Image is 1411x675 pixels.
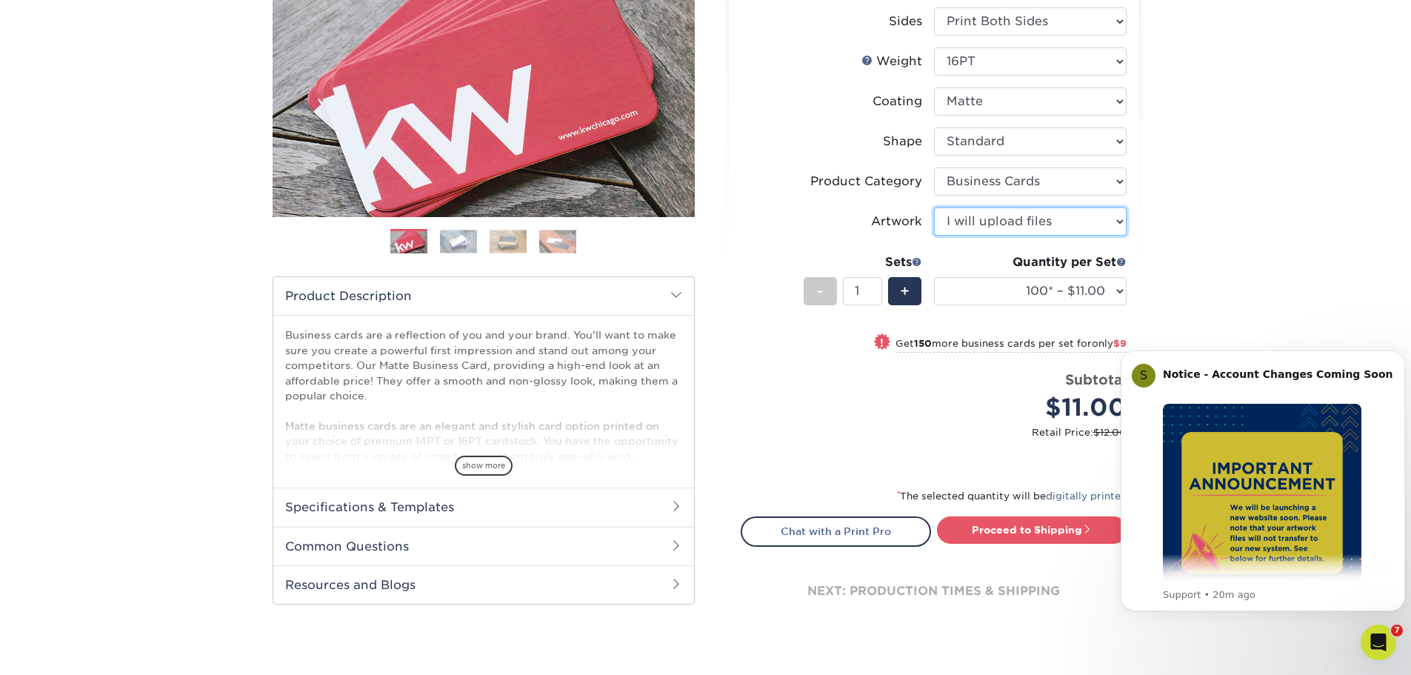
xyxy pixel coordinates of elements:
[390,224,427,261] img: Business Cards 01
[741,547,1127,636] div: next: production times & shipping
[273,277,694,315] h2: Product Description
[1113,338,1127,349] span: $9
[4,630,126,670] iframe: Google Customer Reviews
[1065,371,1127,388] strong: Subtotal
[1391,625,1403,636] span: 7
[810,173,922,190] div: Product Category
[900,280,910,302] span: +
[880,335,884,350] span: !
[753,425,1127,439] small: Retail Price:
[273,527,694,565] h2: Common Questions
[871,213,922,230] div: Artwork
[1092,338,1127,349] span: only
[490,230,527,253] img: Business Cards 03
[539,230,576,253] img: Business Cards 04
[914,338,932,349] strong: 150
[273,565,694,604] h2: Resources and Blogs
[1361,625,1396,660] iframe: Intercom live chat
[883,133,922,150] div: Shape
[895,338,1127,353] small: Get more business cards per set for
[861,53,922,70] div: Weight
[1046,491,1127,502] a: digitally printed
[945,390,1127,425] div: $11.00
[455,456,513,476] span: show more
[1093,427,1127,438] span: $12.00
[817,280,824,302] span: -
[934,253,1127,271] div: Quantity per Set
[741,516,931,546] a: Chat with a Print Pro
[873,93,922,110] div: Coating
[1115,328,1411,635] iframe: Intercom notifications message
[897,491,1127,502] small: The selected quantity will be
[440,230,477,253] img: Business Cards 02
[889,13,922,30] div: Sides
[285,327,682,539] p: Business cards are a reflection of you and your brand. You'll want to make sure you create a powe...
[937,516,1127,543] a: Proceed to Shipping
[804,253,922,271] div: Sets
[273,488,694,526] h2: Specifications & Templates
